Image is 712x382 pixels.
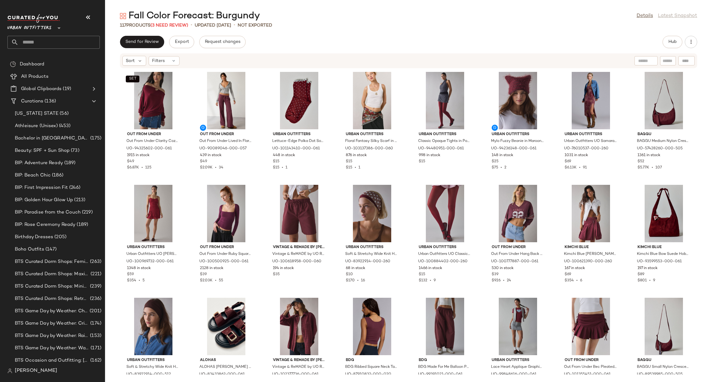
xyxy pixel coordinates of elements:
[10,61,16,67] img: svg%3e
[637,251,689,257] span: Kimchi Blue Bow Suede Hobo Bag in Maroon, Women's at Urban Outfitters
[273,358,325,363] span: Vintage & ReMADE by [PERSON_NAME]
[89,295,101,302] span: (236)
[58,110,69,117] span: (56)
[345,372,391,377] span: UO-87910832-000-020
[279,166,286,170] span: •
[560,72,622,129] img: 76010537_260_b
[199,372,245,377] span: UO-83433862-000-061
[565,153,588,158] span: 1031 in stock
[15,135,89,142] span: Bachelor in [GEOGRAPHIC_DATA]: LP
[418,372,463,377] span: UO-99391021-000-061
[419,279,427,283] span: $132
[127,132,180,137] span: Out From Under
[419,358,471,363] span: BDG
[127,245,180,250] span: Urban Outfitters
[346,266,365,271] span: 68 in stock
[195,185,257,242] img: 100500925_061_b
[272,251,325,257] span: Vintage & ReMADE by UO ReMADE By UO Remnants Pull-On Nylon Short in Red, Women's at Urban Outfitters
[637,146,683,152] span: UO-57428260-000-505
[213,166,219,170] span: •
[20,61,44,68] span: Dashboard
[126,146,172,152] span: UO-94325602-000-061
[169,36,194,48] button: Export
[361,279,365,283] span: 16
[663,36,682,48] button: Hub
[127,266,151,271] span: 1348 in stock
[272,364,325,370] span: Vintage & ReMADE by UO ReMADE By UO Overdyed Oversized Flannel Shirt in Maroon, Women's at Urban ...
[120,13,126,19] img: svg%3e
[565,245,617,250] span: Kimchi Blue
[345,251,398,257] span: Soft & Stretchy Wide Knit Headband Set in Mocha Mousse Polka Dot/Dark Red, Women's at Urban Outfi...
[273,159,279,164] span: $15
[418,146,464,152] span: UO-94480951-000-061
[268,72,330,129] img: 101143410_061_b
[633,185,695,242] img: 93599553_061_b
[73,197,85,204] span: (213)
[492,153,513,158] span: 148 in stock
[419,266,442,271] span: 1466 in stock
[43,98,56,105] span: (136)
[15,172,51,179] span: BIP: Beach Chic
[15,332,89,339] span: BTS Game Day by Weather: Rain Day Ready
[195,298,257,355] img: 83433862_061_m
[15,209,81,216] span: BIP: Paradise from the Couch
[126,251,179,257] span: Urban Outfitters UO [PERSON_NAME] Smocked Drop Waist Mini Dress in Dark Red, Women's at Urban Out...
[419,272,425,277] span: $15
[15,345,89,352] span: BTS Game Day by Weather: Warm & Sunny
[195,72,257,129] img: 90089046_057_b
[126,76,139,82] button: SET
[213,279,219,283] span: •
[273,166,279,170] span: $15
[200,266,223,271] span: 2128 in stock
[7,368,12,373] img: svg%3e
[89,320,101,327] span: (174)
[346,132,398,137] span: Urban Outfitters
[15,283,89,290] span: BTS Curated Dorm Shops: Minimalist
[564,146,608,152] span: UO-76010537-000-260
[44,246,57,253] span: (147)
[414,72,476,129] img: 94480951_061_b
[199,36,246,48] button: Request changes
[122,72,184,129] img: 94325602_061_b
[126,364,179,370] span: Soft & Stretchy Wide Knit Headband Set in Tanners brown, Women's at Urban Outfitters
[89,332,101,339] span: (153)
[200,153,222,158] span: 439 in stock
[565,358,617,363] span: Out From Under
[346,245,398,250] span: Urban Outfitters
[492,272,498,277] span: $39
[127,358,180,363] span: Urban Outfitters
[564,372,611,377] span: UO-101355451-000-061
[358,166,360,170] span: 1
[81,209,93,216] span: (219)
[273,272,280,277] span: $35
[200,245,252,250] span: Out From Under
[15,367,57,375] span: [PERSON_NAME]
[127,279,136,283] span: $354
[195,22,231,29] p: updated [DATE]
[58,122,71,130] span: (453)
[346,153,367,158] span: 876 in stock
[487,185,549,242] img: 100777887_061_b
[15,308,88,315] span: BTS Game Day by Weather: Chilly Kickoff
[637,364,689,370] span: BAGGU Small Nylon Crescent Bag in [GEOGRAPHIC_DATA], Women's at Urban Outfitters
[63,160,76,167] span: (189)
[89,271,101,278] span: (221)
[142,279,145,283] span: 5
[565,272,571,277] span: $69
[286,166,287,170] span: 1
[638,279,647,283] span: $801
[345,146,393,152] span: UO-103137386-000-060
[89,283,101,290] span: (239)
[139,166,145,170] span: •
[89,345,101,352] span: (171)
[341,72,403,129] img: 103137386_060_b
[200,272,207,277] span: $39
[419,132,471,137] span: Urban Outfitters
[346,272,353,277] span: $10
[419,159,425,164] span: $15
[272,139,325,144] span: Lettuce-Edge Polka Dot Sock in Maroon, Women's at Urban Outfitters
[560,298,622,355] img: 101355451_061_b
[492,159,498,164] span: $25
[21,73,49,80] span: All Products
[492,166,498,170] span: $75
